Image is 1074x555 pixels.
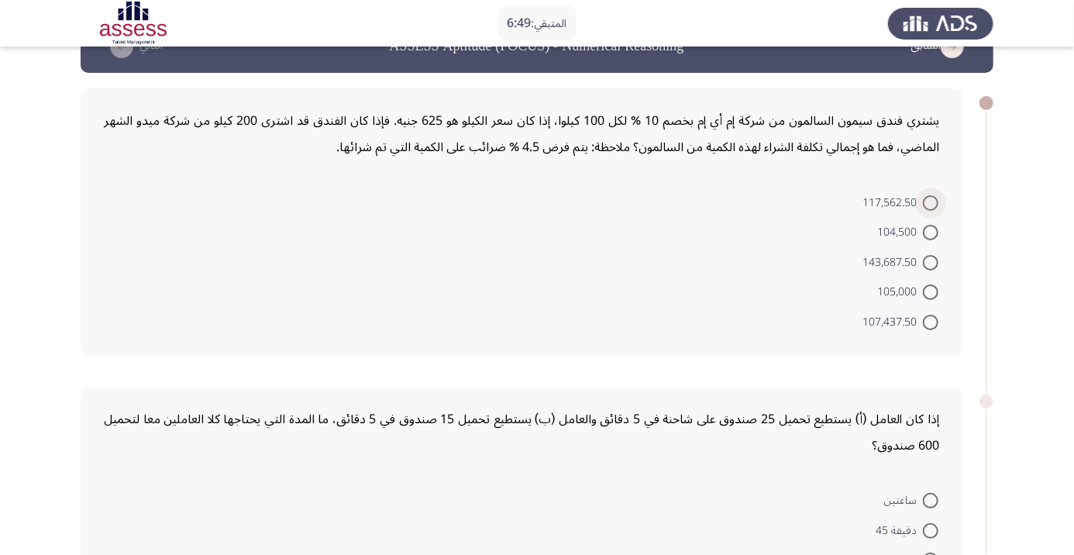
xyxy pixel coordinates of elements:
span: 143,687.50 [862,253,923,272]
p: المتبقي: [508,14,567,33]
button: load next page [99,34,167,59]
span: 107,437.50 [862,313,923,332]
img: Assess Talent Management logo [888,2,993,45]
span: دقيقة 45 [876,522,923,540]
span: 104,500 [877,223,923,242]
img: Assessment logo of ASSESS Focus 4 Module Assessment [81,2,186,45]
div: إذا كان العامل (أ) يستطيع تحميل 25 صندوق على شاحنة في 5 دقائق والعامل (ب) يستطيع تحميل 15 صندوق ف... [104,406,939,459]
span: 105,000 [877,283,923,302]
span: 117,562.50 [862,194,923,212]
button: load previous page [906,34,975,59]
span: ساعتين [884,491,923,510]
span: 6:49 [508,10,532,36]
h3: ASSESS Aptitude (FOCUS) - Numerical Reasoning [390,36,684,56]
div: يشتري فندق سيمون السالمون من شركة إم أي إم بخصم 10 % لكل 100 كيلوا، إذا كان سعر الكيلو هو 625 جني... [104,108,939,160]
